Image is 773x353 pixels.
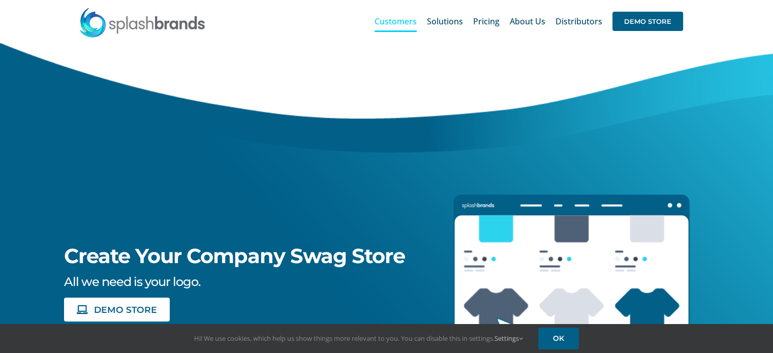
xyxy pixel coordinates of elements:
a: Settings [494,334,523,343]
a: DEMO STORE [64,298,170,322]
span: Hi! We use cookies, which help us show things more relevant to you. You can disable this in setti... [194,334,523,343]
span: Create Your Company Swag Store [64,243,405,268]
a: Distributors [555,5,602,38]
span: DEMO STORE [612,12,683,31]
a: Customers [375,5,417,38]
img: SplashBrands.com Logo [79,7,206,38]
a: DEMO STORE [612,5,683,38]
span: DEMO STORE [94,305,157,314]
span: Customers [375,17,417,25]
a: Pricing [473,5,500,38]
span: Distributors [555,17,602,25]
span: All we need is your logo. [64,274,200,289]
span: About Us [510,17,545,25]
span: Solutions [427,17,463,25]
a: OK [538,328,579,349]
nav: Main Menu [375,5,683,38]
span: Pricing [473,17,500,25]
